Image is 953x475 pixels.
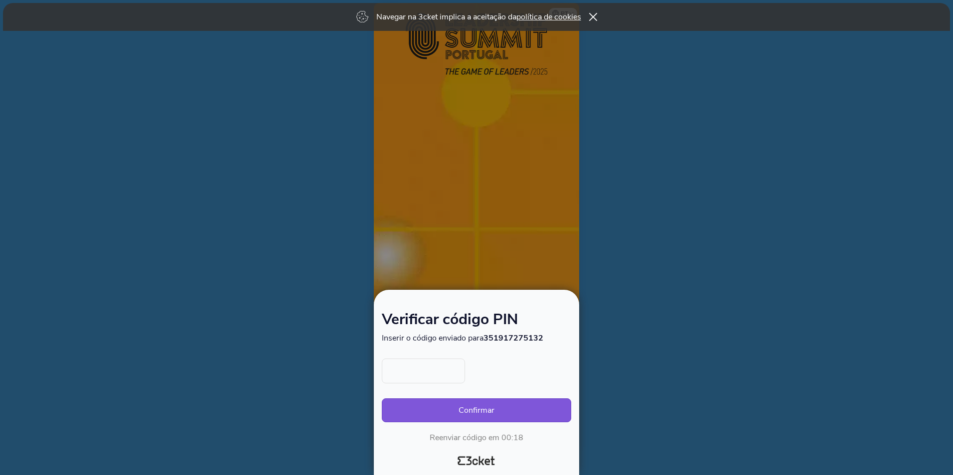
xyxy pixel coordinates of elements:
div: 00:18 [501,432,523,443]
button: Confirmar [382,398,571,422]
strong: 351917275132 [483,333,543,344]
h1: Verificar código PIN [382,313,571,333]
p: Inserir o código enviado para [382,333,571,344]
p: Navegar na 3cket implica a aceitação da [376,11,581,22]
a: política de cookies [516,11,581,22]
span: Reenviar código em [430,432,499,443]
